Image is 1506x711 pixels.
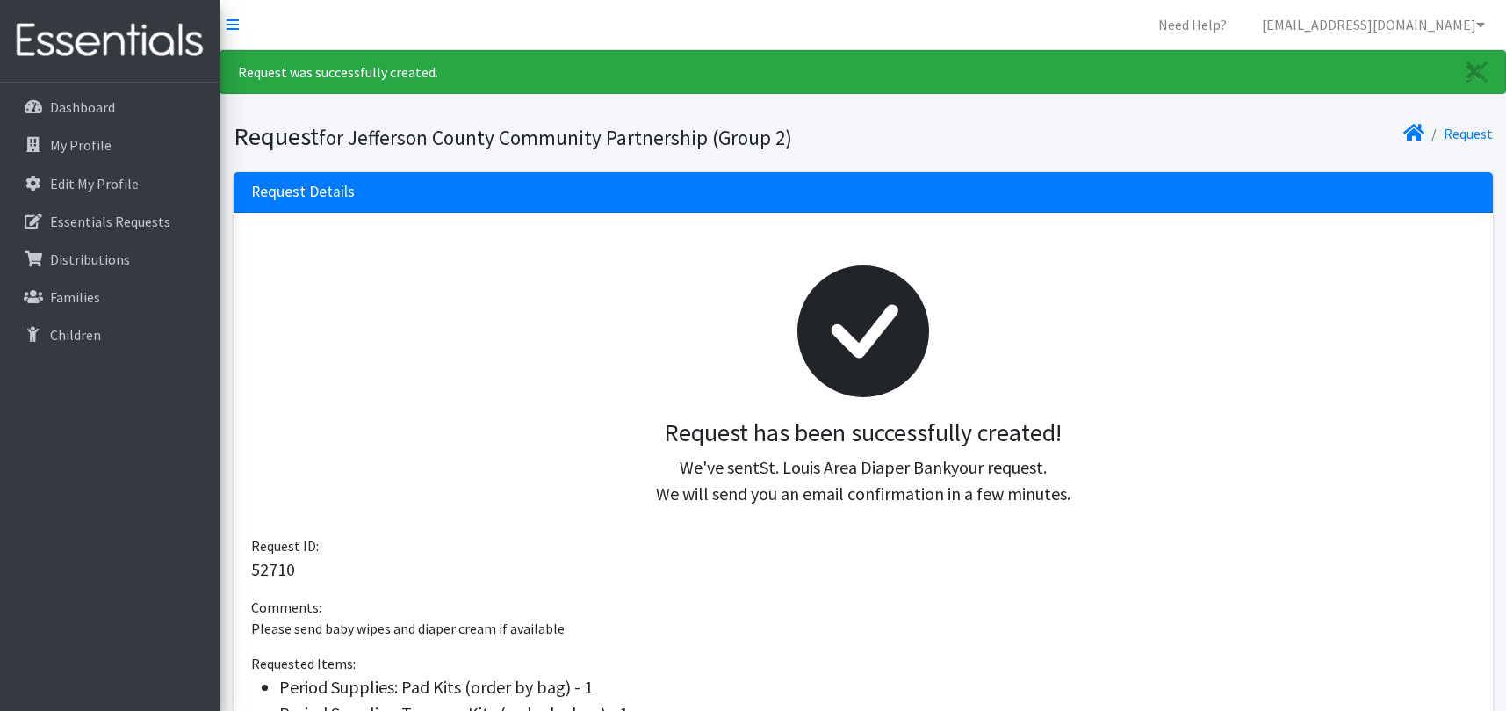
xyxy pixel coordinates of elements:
[251,183,355,201] h3: Request Details
[1248,7,1499,42] a: [EMAIL_ADDRESS][DOMAIN_NAME]
[7,166,213,201] a: Edit My Profile
[265,454,1461,507] p: We've sent your request. We will send you an email confirmation in a few minutes.
[50,326,101,344] p: Children
[50,136,112,154] p: My Profile
[251,537,319,555] span: Request ID:
[50,213,170,230] p: Essentials Requests
[319,125,792,150] small: for Jefferson County Community Partnership (Group 2)
[7,204,213,239] a: Essentials Requests
[251,618,1475,639] p: Please send baby wipes and diaper cream if available
[234,121,857,152] h1: Request
[7,242,213,277] a: Distributions
[760,456,951,478] span: St. Louis Area Diaper Bank
[7,11,213,70] img: HumanEssentials
[1144,7,1241,42] a: Need Help?
[251,599,321,616] span: Comments:
[50,175,139,192] p: Edit My Profile
[1444,125,1493,142] a: Request
[7,90,213,125] a: Dashboard
[7,317,213,352] a: Children
[7,127,213,163] a: My Profile
[279,674,1475,700] li: Period Supplies: Pad Kits (order by bag) - 1
[1449,51,1505,93] a: Close
[50,250,130,268] p: Distributions
[265,418,1461,448] h3: Request has been successfully created!
[251,556,1475,583] p: 52710
[7,279,213,315] a: Families
[220,50,1506,94] div: Request was successfully created.
[50,98,115,116] p: Dashboard
[251,655,356,672] span: Requested Items:
[50,288,100,306] p: Families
